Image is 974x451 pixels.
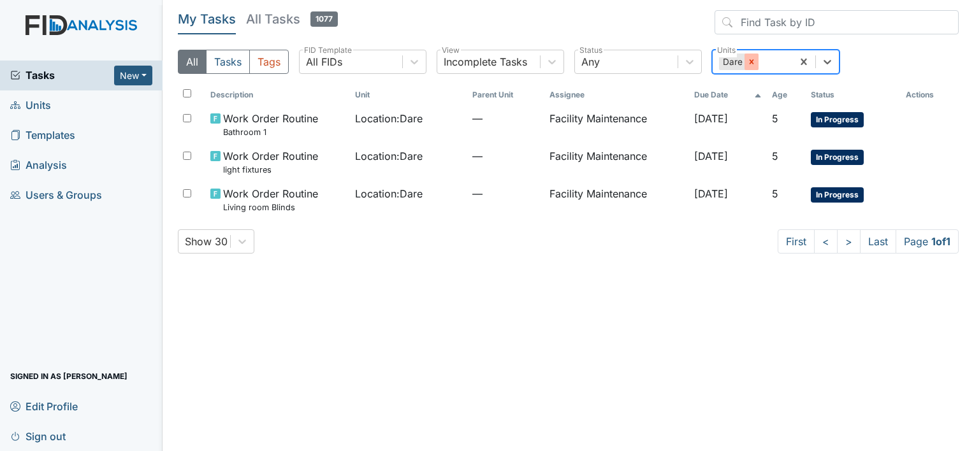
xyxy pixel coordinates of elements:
span: 5 [772,150,778,162]
span: In Progress [811,112,864,127]
span: Work Order Routine light fixtures [223,148,318,176]
td: Facility Maintenance [544,143,689,181]
span: [DATE] [694,112,728,125]
button: Tags [249,50,289,74]
th: Toggle SortBy [205,84,350,106]
th: Toggle SortBy [350,84,467,106]
span: In Progress [811,150,864,165]
th: Assignee [544,84,689,106]
input: Toggle All Rows Selected [183,89,191,97]
th: Toggle SortBy [767,84,805,106]
div: Incomplete Tasks [444,54,527,69]
a: Tasks [10,68,114,83]
a: First [778,229,815,254]
strong: 1 of 1 [931,235,950,248]
span: — [472,111,539,126]
span: Sign out [10,426,66,446]
th: Toggle SortBy [806,84,901,106]
span: — [472,148,539,164]
span: Signed in as [PERSON_NAME] [10,366,127,386]
button: Tasks [206,50,250,74]
span: Page [896,229,959,254]
span: Users & Groups [10,185,102,205]
td: Facility Maintenance [544,181,689,218]
th: Toggle SortBy [467,84,544,106]
span: Location : Dare [355,111,423,126]
span: Location : Dare [355,186,423,201]
h5: All Tasks [246,10,338,28]
span: Work Order Routine Bathroom 1 [223,111,318,138]
span: 1077 [310,11,338,27]
div: All FIDs [306,54,342,69]
span: Analysis [10,155,67,175]
button: New [114,66,152,85]
a: < [814,229,838,254]
span: Work Order Routine Living room Blinds [223,186,318,213]
small: Bathroom 1 [223,126,318,138]
span: 5 [772,112,778,125]
div: Show 30 [185,234,228,249]
span: [DATE] [694,150,728,162]
div: Type filter [178,50,289,74]
td: Facility Maintenance [544,106,689,143]
div: Any [581,54,600,69]
span: Templates [10,125,75,145]
a: Last [860,229,896,254]
button: All [178,50,207,74]
span: Edit Profile [10,396,78,416]
input: Find Task by ID [715,10,959,34]
span: [DATE] [694,187,728,200]
small: Living room Blinds [223,201,318,213]
th: Toggle SortBy [689,84,767,106]
div: Dare [719,54,745,70]
span: — [472,186,539,201]
h5: My Tasks [178,10,236,28]
th: Actions [901,84,959,106]
span: Location : Dare [355,148,423,164]
span: Units [10,96,51,115]
small: light fixtures [223,164,318,176]
nav: task-pagination [778,229,959,254]
span: In Progress [811,187,864,203]
span: 5 [772,187,778,200]
a: > [837,229,861,254]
